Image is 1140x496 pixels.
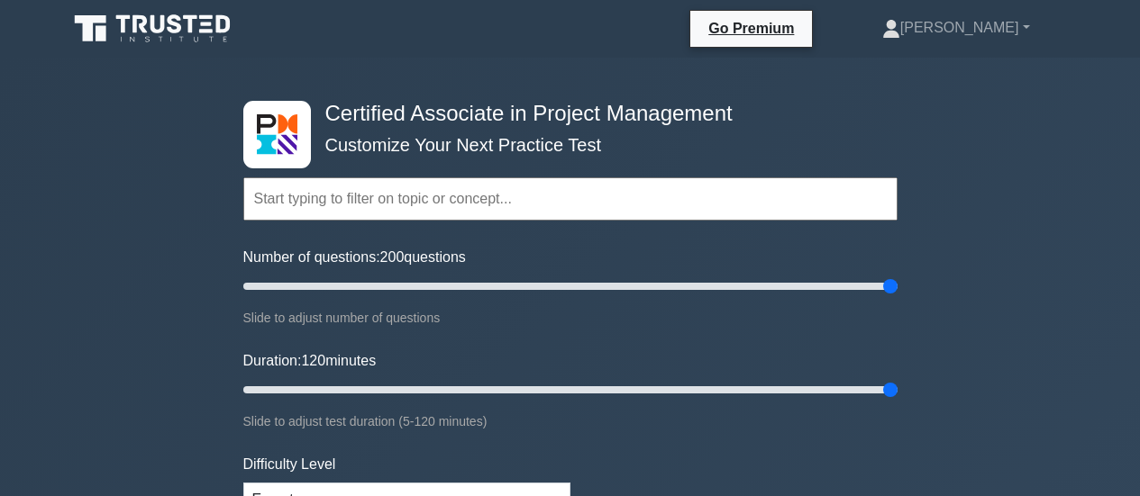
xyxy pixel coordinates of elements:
[243,307,898,329] div: Slide to adjust number of questions
[243,247,466,268] label: Number of questions: questions
[243,350,377,372] label: Duration: minutes
[318,101,809,127] h4: Certified Associate in Project Management
[301,353,325,368] span: 120
[243,454,336,475] label: Difficulty Level
[380,249,405,265] span: 200
[839,10,1073,46] a: [PERSON_NAME]
[243,410,898,432] div: Slide to adjust test duration (5-120 minutes)
[698,17,805,40] a: Go Premium
[243,177,898,221] input: Start typing to filter on topic or concept...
